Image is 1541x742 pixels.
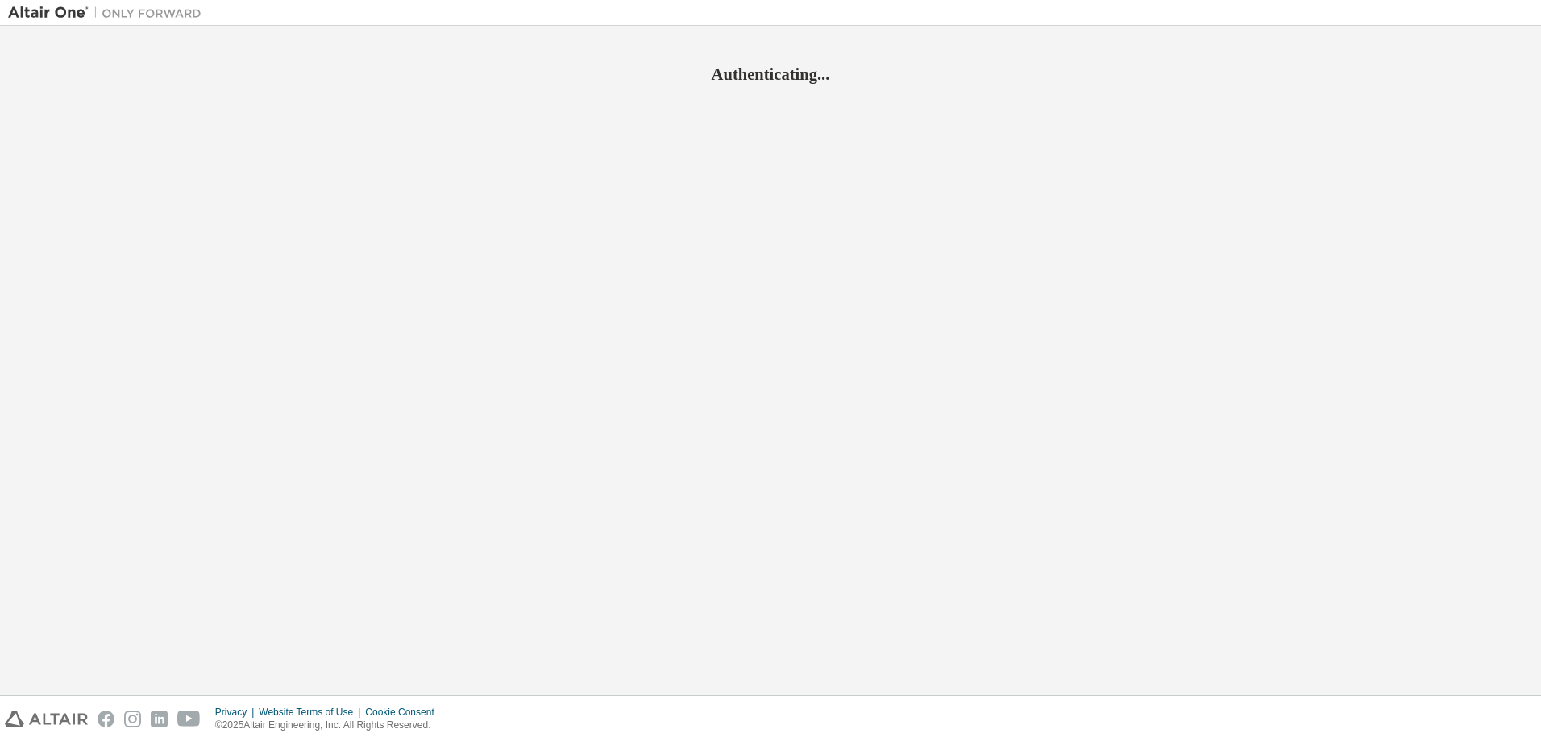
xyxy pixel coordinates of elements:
div: Website Terms of Use [259,706,365,719]
img: linkedin.svg [151,711,168,727]
img: facebook.svg [98,711,114,727]
img: youtube.svg [177,711,201,727]
h2: Authenticating... [8,64,1533,85]
img: altair_logo.svg [5,711,88,727]
p: © 2025 Altair Engineering, Inc. All Rights Reserved. [215,719,444,732]
img: Altair One [8,5,210,21]
div: Cookie Consent [365,706,443,719]
div: Privacy [215,706,259,719]
img: instagram.svg [124,711,141,727]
